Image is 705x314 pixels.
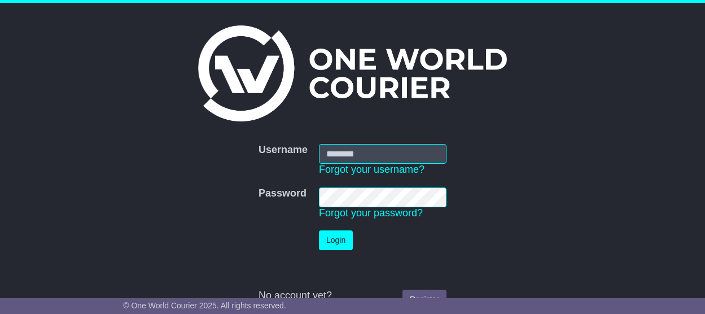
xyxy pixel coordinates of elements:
a: Forgot your password? [319,207,423,219]
img: One World [198,25,506,121]
label: Password [259,187,306,200]
label: Username [259,144,308,156]
button: Login [319,230,353,250]
div: No account yet? [259,290,446,302]
a: Register [402,290,446,309]
a: Forgot your username? [319,164,424,175]
span: © One World Courier 2025. All rights reserved. [123,301,286,310]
